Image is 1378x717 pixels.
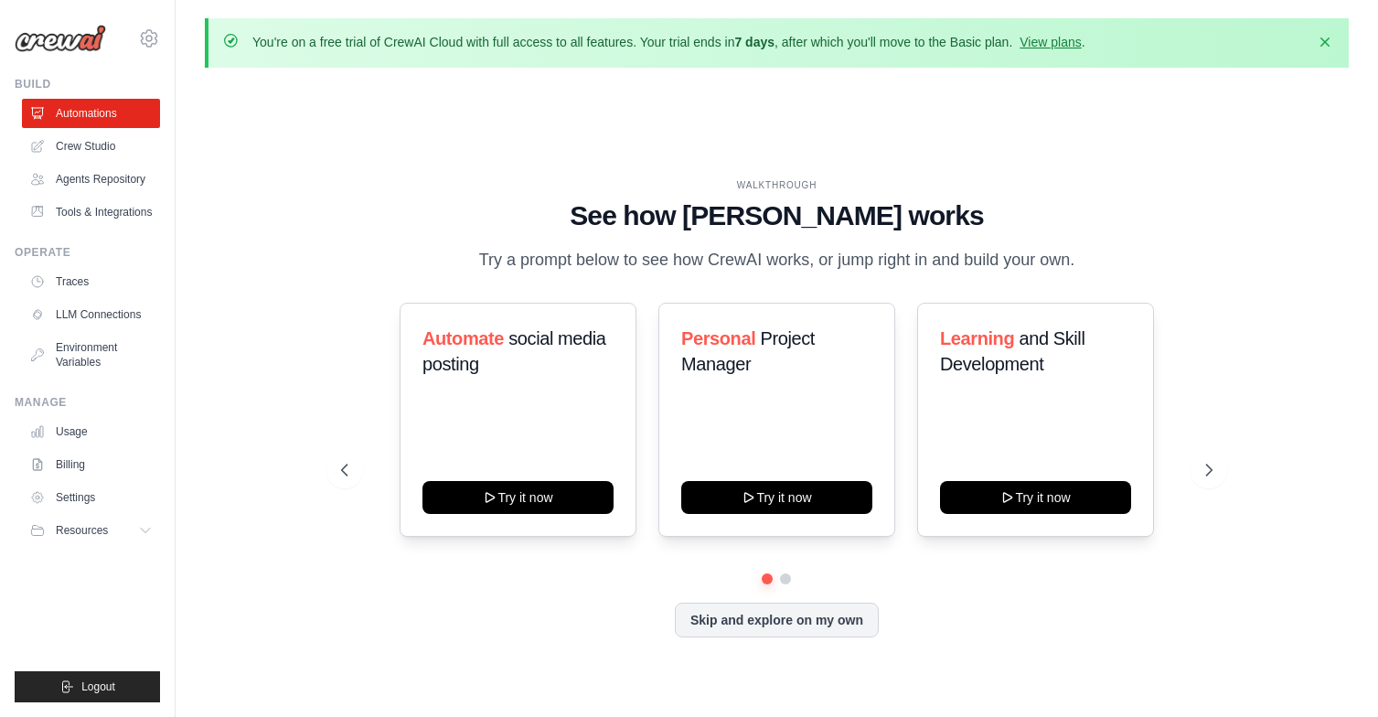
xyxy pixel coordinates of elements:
[940,481,1131,514] button: Try it now
[22,99,160,128] a: Automations
[22,198,160,227] a: Tools & Integrations
[15,25,106,52] img: Logo
[22,516,160,545] button: Resources
[22,333,160,377] a: Environment Variables
[22,165,160,194] a: Agents Repository
[1287,629,1378,717] iframe: Chat Widget
[22,132,160,161] a: Crew Studio
[681,328,815,374] span: Project Manager
[22,483,160,512] a: Settings
[56,523,108,538] span: Resources
[734,35,774,49] strong: 7 days
[22,417,160,446] a: Usage
[22,300,160,329] a: LLM Connections
[681,328,755,348] span: Personal
[675,603,879,637] button: Skip and explore on my own
[15,77,160,91] div: Build
[1020,35,1081,49] a: View plans
[422,328,504,348] span: Automate
[940,328,1014,348] span: Learning
[341,199,1212,232] h1: See how [PERSON_NAME] works
[15,395,160,410] div: Manage
[15,245,160,260] div: Operate
[422,481,614,514] button: Try it now
[252,33,1085,51] p: You're on a free trial of CrewAI Cloud with full access to all features. Your trial ends in , aft...
[15,671,160,702] button: Logout
[341,178,1212,192] div: WALKTHROUGH
[469,247,1084,273] p: Try a prompt below to see how CrewAI works, or jump right in and build your own.
[940,328,1084,374] span: and Skill Development
[422,328,606,374] span: social media posting
[81,680,115,694] span: Logout
[22,450,160,479] a: Billing
[22,267,160,296] a: Traces
[681,481,872,514] button: Try it now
